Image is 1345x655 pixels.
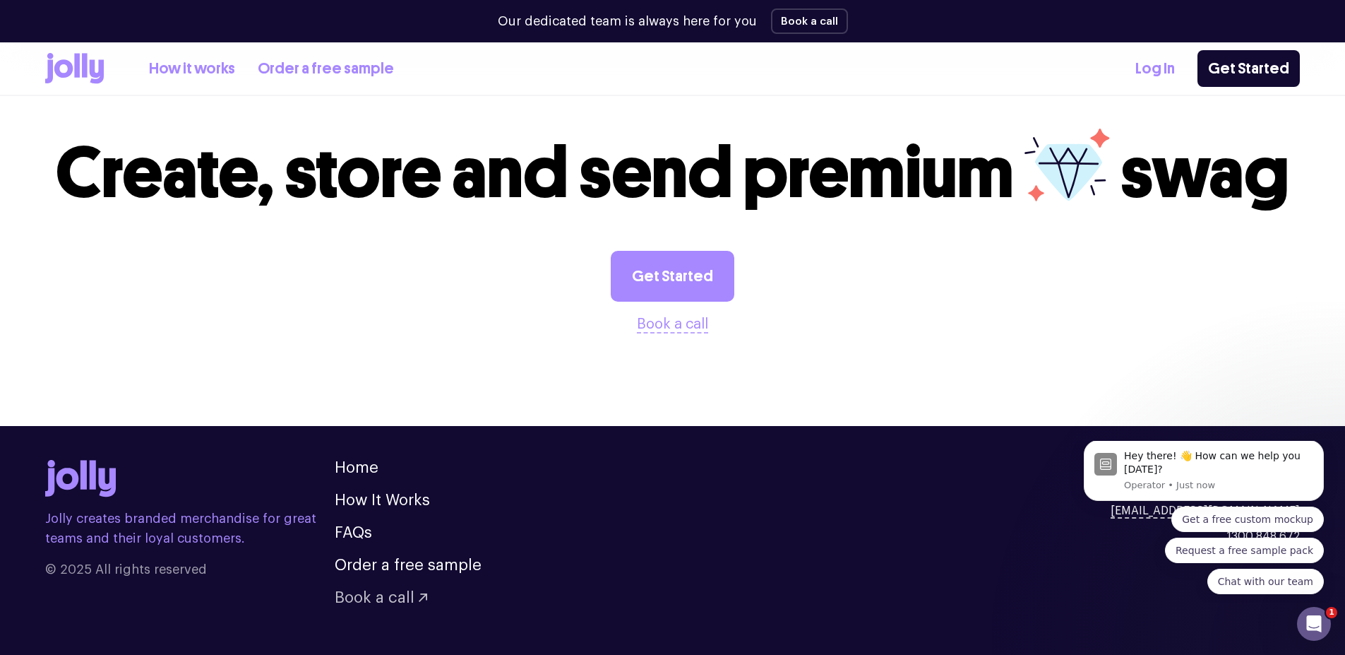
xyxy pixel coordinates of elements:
[258,57,394,81] a: Order a free sample
[1120,130,1289,216] span: swag
[335,590,427,606] button: Book a call
[1326,607,1337,618] span: 1
[335,590,414,606] span: Book a call
[637,313,708,336] button: Book a call
[61,8,251,36] div: Hey there! 👋 How can we help you [DATE]?
[335,460,378,476] a: Home
[1297,607,1331,641] iframe: Intercom live chat
[335,492,430,508] a: How It Works
[56,130,1014,216] span: Create, store and send premium
[498,12,757,31] p: Our dedicated team is always here for you
[1135,57,1175,81] a: Log In
[45,509,335,548] p: Jolly creates branded merchandise for great teams and their loyal customers.
[771,8,848,34] button: Book a call
[45,560,335,579] span: © 2025 All rights reserved
[102,97,261,122] button: Quick reply: Request a free sample pack
[149,57,235,81] a: How it works
[109,66,261,91] button: Quick reply: Get a free custom mockup
[145,128,261,153] button: Quick reply: Chat with our team
[611,251,734,302] a: Get Started
[1197,50,1300,87] a: Get Started
[335,525,372,541] a: FAQs
[335,557,482,573] a: Order a free sample
[1063,441,1345,603] iframe: Intercom notifications message
[61,38,251,51] p: Message from Operator, sent Just now
[32,12,54,35] img: Profile image for Operator
[21,66,261,153] div: Quick reply options
[61,8,251,36] div: Message content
